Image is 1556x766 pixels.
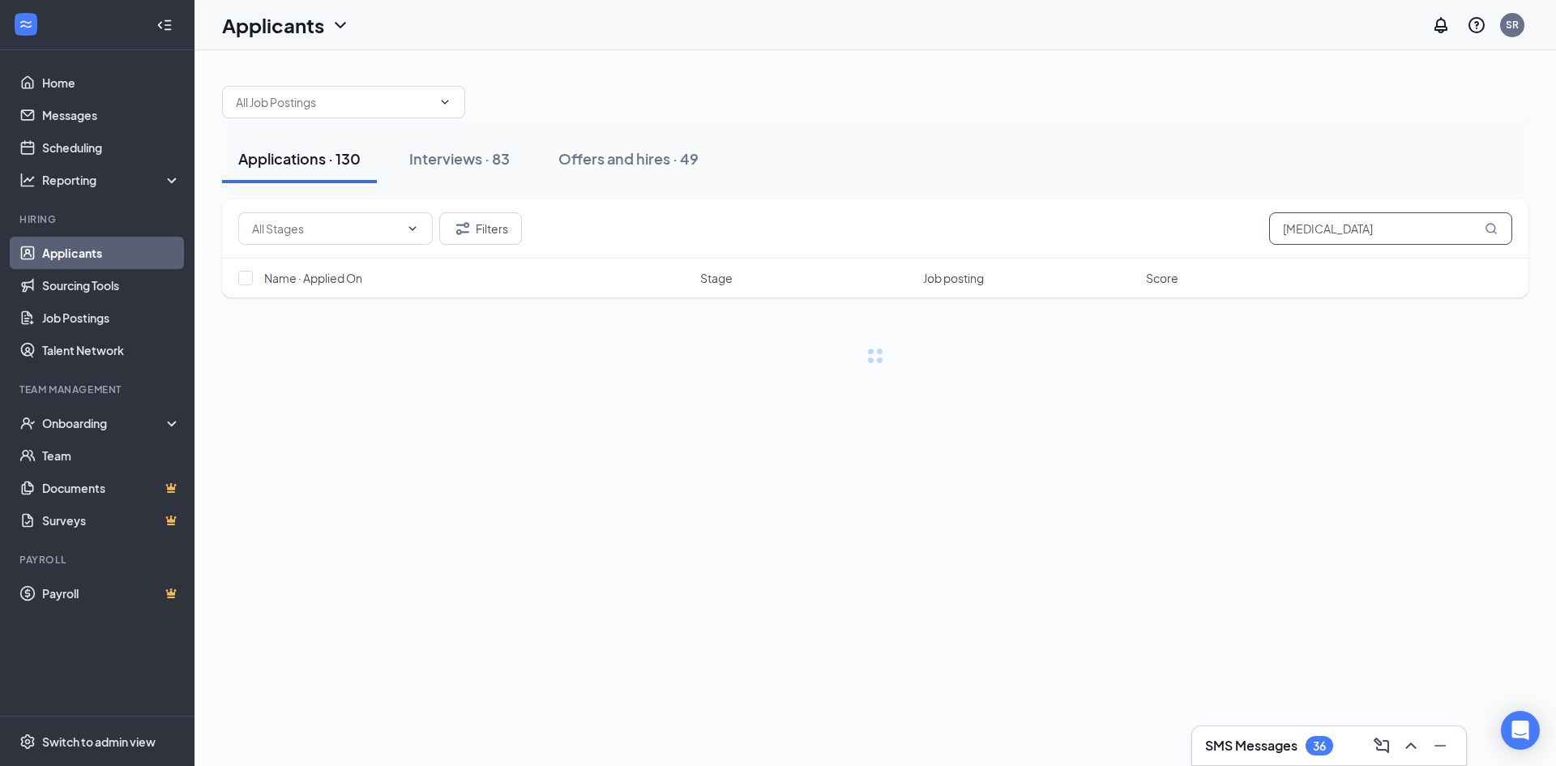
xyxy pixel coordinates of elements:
[1431,15,1451,35] svg: Notifications
[238,148,361,169] div: Applications · 130
[439,212,522,245] button: Filter Filters
[19,415,36,431] svg: UserCheck
[406,222,419,235] svg: ChevronDown
[1501,711,1540,750] div: Open Intercom Messenger
[42,577,181,610] a: PayrollCrown
[42,66,181,99] a: Home
[331,15,350,35] svg: ChevronDown
[19,734,36,750] svg: Settings
[700,270,733,286] span: Stage
[42,302,181,334] a: Job Postings
[1467,15,1486,35] svg: QuestionInfo
[1401,736,1421,755] svg: ChevronUp
[1269,212,1512,245] input: Search in applications
[42,439,181,472] a: Team
[252,220,400,238] input: All Stages
[42,504,181,537] a: SurveysCrown
[438,96,451,109] svg: ChevronDown
[156,17,173,33] svg: Collapse
[1369,733,1395,759] button: ComposeMessage
[1485,222,1498,235] svg: MagnifyingGlass
[1372,736,1391,755] svg: ComposeMessage
[1506,18,1519,32] div: SR
[42,172,182,188] div: Reporting
[409,148,510,169] div: Interviews · 83
[1205,737,1297,755] h3: SMS Messages
[42,269,181,302] a: Sourcing Tools
[923,270,984,286] span: Job posting
[42,99,181,131] a: Messages
[1427,733,1453,759] button: Minimize
[19,212,177,226] div: Hiring
[42,415,167,431] div: Onboarding
[42,334,181,366] a: Talent Network
[1430,736,1450,755] svg: Minimize
[264,270,362,286] span: Name · Applied On
[19,172,36,188] svg: Analysis
[222,11,324,39] h1: Applicants
[18,16,34,32] svg: WorkstreamLogo
[42,131,181,164] a: Scheduling
[42,472,181,504] a: DocumentsCrown
[558,148,699,169] div: Offers and hires · 49
[19,553,177,567] div: Payroll
[1146,270,1178,286] span: Score
[42,734,156,750] div: Switch to admin view
[1313,739,1326,753] div: 36
[453,219,472,238] svg: Filter
[42,237,181,269] a: Applicants
[236,93,432,111] input: All Job Postings
[1398,733,1424,759] button: ChevronUp
[19,383,177,396] div: Team Management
